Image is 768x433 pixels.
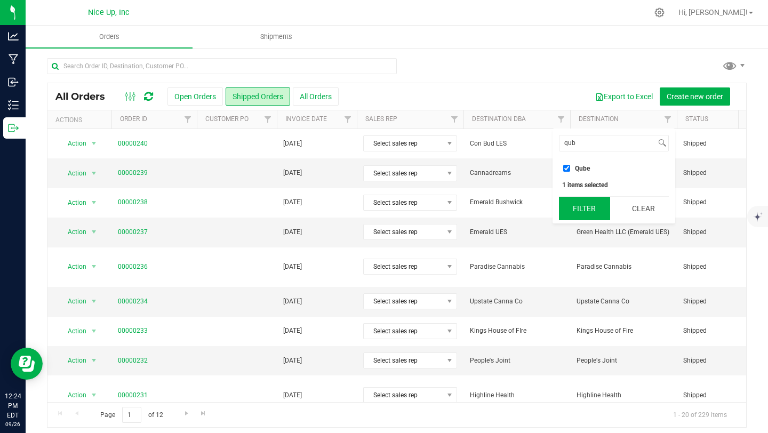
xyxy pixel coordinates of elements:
span: Shipped [683,262,750,272]
span: [DATE] [283,296,302,307]
a: Filter [179,110,197,129]
button: Create new order [660,87,730,106]
span: Action [58,224,87,239]
p: 09/26 [5,420,21,428]
a: Go to the next page [179,407,194,421]
a: Status [685,115,708,123]
a: 00000231 [118,390,148,400]
span: 1 - 20 of 229 items [665,407,735,423]
span: [DATE] [283,197,302,207]
button: All Orders [293,87,339,106]
a: Order ID [120,115,147,123]
a: 00000234 [118,296,148,307]
button: Export to Excel [588,87,660,106]
span: Highline Health [577,390,670,400]
inline-svg: Analytics [8,31,19,42]
span: Shipped [683,168,750,178]
inline-svg: Inbound [8,77,19,87]
span: Select sales rep [364,166,443,181]
span: Emerald Bushwick [470,197,564,207]
span: Paradise Cannabis [577,262,670,272]
span: select [87,294,101,309]
span: Create new order [667,92,723,101]
input: 1 [122,407,141,423]
span: select [87,324,101,339]
span: Con Bud LES [470,139,564,149]
span: Nice Up, Inc [88,8,130,17]
a: Filter [446,110,463,129]
span: Action [58,136,87,151]
span: select [87,259,101,274]
span: All Orders [55,91,116,102]
span: People's Joint [577,356,670,366]
div: Manage settings [653,7,666,18]
inline-svg: Manufacturing [8,54,19,65]
span: select [87,195,101,210]
span: Kings House of Fire [577,326,670,336]
span: Action [58,195,87,210]
span: Green Health LLC (Emerald UES) [577,227,670,237]
a: Customer PO [205,115,249,123]
a: 00000232 [118,356,148,366]
span: [DATE] [283,356,302,366]
span: Qube [575,165,590,172]
a: Filter [553,110,570,129]
span: [DATE] [283,262,302,272]
span: Shipped [683,296,750,307]
span: Emerald UES [470,227,564,237]
a: 00000239 [118,168,148,178]
span: Highline Health [470,390,564,400]
span: Shipped [683,326,750,336]
span: [DATE] [283,139,302,149]
a: Destination [579,115,619,123]
input: Search Order ID, Destination, Customer PO... [47,58,397,74]
span: [DATE] [283,390,302,400]
span: [DATE] [283,168,302,178]
span: Action [58,294,87,309]
a: Filter [259,110,277,129]
input: Search [559,135,656,151]
iframe: Resource center [11,348,43,380]
a: 00000238 [118,197,148,207]
a: Invoice Date [285,115,327,123]
span: Shipped [683,227,750,237]
span: select [87,388,101,403]
a: Orders [26,26,193,48]
span: [DATE] [283,326,302,336]
span: select [87,353,101,368]
inline-svg: Outbound [8,123,19,133]
span: Kings House of FIre [470,326,564,336]
span: Page of 12 [91,407,172,423]
span: [DATE] [283,227,302,237]
button: Shipped Orders [226,87,290,106]
span: Shipped [683,197,750,207]
span: Upstate Canna Co [470,296,564,307]
span: Shipped [683,390,750,400]
span: select [87,136,101,151]
span: Select sales rep [364,388,443,403]
span: Action [58,388,87,403]
span: Upstate Canna Co [577,296,670,307]
button: Clear [618,197,669,220]
span: Paradise Cannabis [470,262,564,272]
span: Select sales rep [364,195,443,210]
span: Select sales rep [364,353,443,368]
a: 00000236 [118,262,148,272]
span: Action [58,259,87,274]
a: Filter [339,110,357,129]
a: 00000233 [118,326,148,336]
span: Select sales rep [364,224,443,239]
span: Orders [85,32,134,42]
span: Action [58,353,87,368]
a: Filter [659,110,677,129]
span: Select sales rep [364,324,443,339]
span: select [87,224,101,239]
span: Select sales rep [364,136,443,151]
a: 00000237 [118,227,148,237]
span: select [87,166,101,181]
span: People's Joint [470,356,564,366]
a: Destination DBA [472,115,526,123]
span: Shipped [683,139,750,149]
span: Action [58,166,87,181]
span: Hi, [PERSON_NAME]! [678,8,748,17]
